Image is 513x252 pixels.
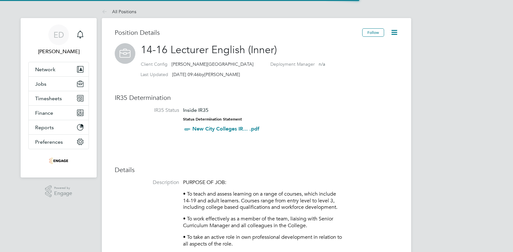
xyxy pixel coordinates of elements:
strong: Status Determination Statement [183,117,242,121]
div: by [140,72,240,77]
a: ED[PERSON_NAME] [28,24,89,55]
span: 14-16 Lecturer English (Inner) [141,44,277,56]
span: Engage [54,191,72,196]
p: • To teach and assess learning on a range of courses, which include 14-19 and adult learners. Cou... [183,191,344,211]
span: [PERSON_NAME][GEOGRAPHIC_DATA] [171,61,254,67]
img: omniapeople-logo-retina.png [49,156,68,166]
a: Go to home page [28,156,89,166]
label: Client Config [141,61,168,67]
p: PURPOSE OF JOB: [183,179,344,186]
h3: Details [115,166,398,174]
span: Reports [35,124,54,131]
button: Network [29,62,89,76]
span: Network [35,66,55,73]
button: Jobs [29,77,89,91]
p: • To work effectively as a member of the team, liaising with Senior Curriculum Manager and all co... [183,216,344,229]
label: Last Updated [140,72,168,77]
label: IR35 Status [115,107,179,114]
a: Powered byEngage [45,185,73,198]
button: Follow [362,28,384,37]
label: Description [115,179,179,186]
h3: IR35 Determination [115,93,398,102]
span: Timesheets [35,95,62,102]
span: n/a [319,61,325,67]
span: Inside IR35 [183,107,208,113]
a: New City Colleges IR... .pdf [192,126,259,132]
span: Jobs [35,81,46,87]
span: Finance [35,110,53,116]
span: Ellie Dean [28,48,89,55]
button: Preferences [29,135,89,149]
span: [PERSON_NAME] [204,72,240,77]
span: [DATE] 09:46 [172,72,199,77]
span: Powered by [54,185,72,191]
label: Deployment Manager [270,61,315,67]
p: • To take an active role in own professional development in relation to all aspects of the role. [183,234,344,247]
button: Timesheets [29,91,89,105]
span: Preferences [35,139,63,145]
button: Finance [29,106,89,120]
span: ED [53,31,64,39]
h3: Position Details [115,28,362,37]
a: All Positions [102,9,136,15]
nav: Main navigation [21,18,97,178]
button: Reports [29,120,89,134]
